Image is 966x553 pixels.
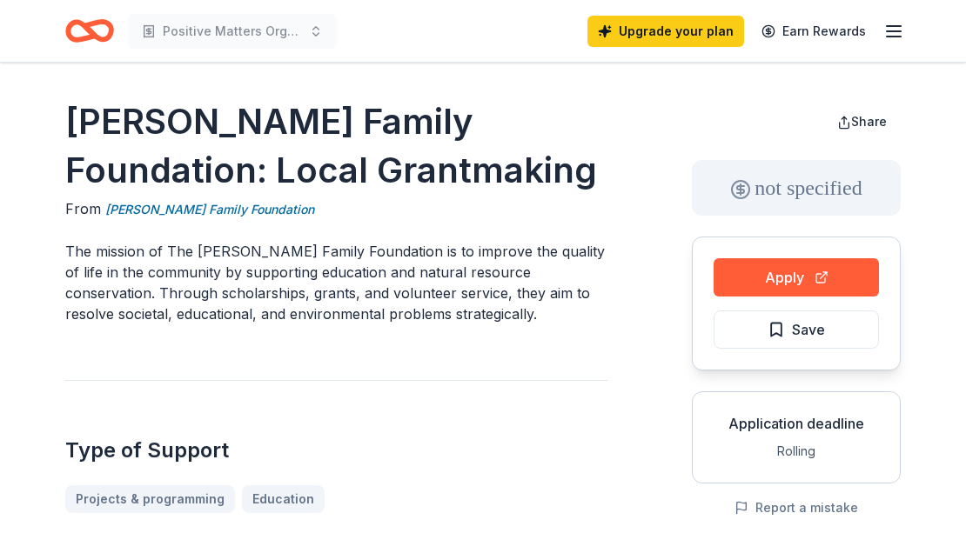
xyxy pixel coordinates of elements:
[128,14,337,49] button: Positive Matters Organization
[714,258,879,296] button: Apply
[714,310,879,349] button: Save
[242,485,325,513] a: Education
[105,199,314,220] a: [PERSON_NAME] Family Foundation
[823,104,901,139] button: Share
[65,198,608,220] div: From
[587,16,744,47] a: Upgrade your plan
[65,485,235,513] a: Projects & programming
[751,16,876,47] a: Earn Rewards
[692,160,901,216] div: not specified
[707,413,886,434] div: Application deadline
[65,241,608,324] p: The mission of The [PERSON_NAME] Family Foundation is to improve the quality of life in the commu...
[163,21,302,42] span: Positive Matters Organization
[707,441,886,462] div: Rolling
[735,497,858,518] button: Report a mistake
[851,114,887,129] span: Share
[65,10,114,51] a: Home
[65,436,608,464] h2: Type of Support
[65,97,608,195] h1: [PERSON_NAME] Family Foundation: Local Grantmaking
[792,318,825,341] span: Save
